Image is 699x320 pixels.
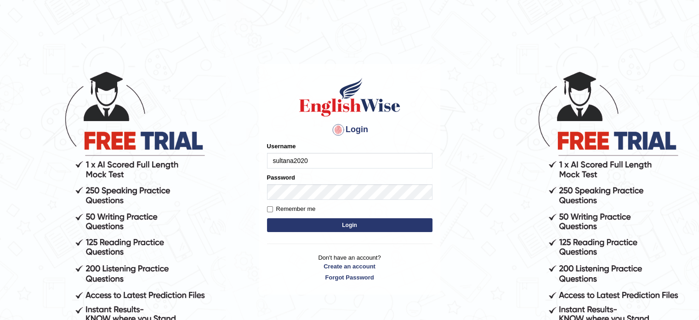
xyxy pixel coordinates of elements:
[267,218,432,232] button: Login
[267,206,273,212] input: Remember me
[267,142,296,151] label: Username
[297,76,402,118] img: Logo of English Wise sign in for intelligent practice with AI
[267,273,432,282] a: Forgot Password
[267,173,295,182] label: Password
[267,204,316,214] label: Remember me
[267,253,432,282] p: Don't have an account?
[267,262,432,271] a: Create an account
[267,122,432,137] h4: Login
